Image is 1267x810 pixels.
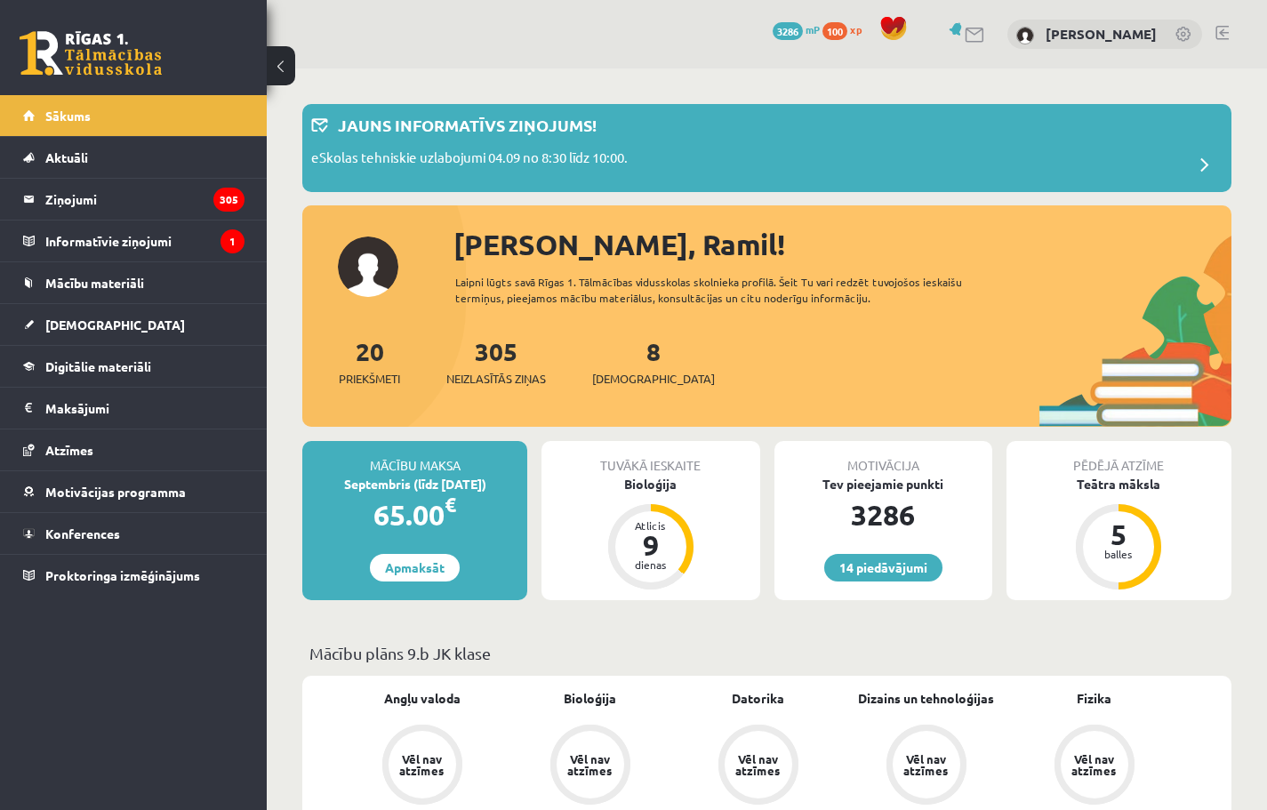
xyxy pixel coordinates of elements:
span: Proktoringa izmēģinājums [45,567,200,583]
img: Ramil Lachynian [1016,27,1034,44]
a: Informatīvie ziņojumi1 [23,221,245,261]
legend: Ziņojumi [45,179,245,220]
span: Konferences [45,525,120,541]
a: Teātra māksla 5 balles [1006,475,1231,592]
a: 8[DEMOGRAPHIC_DATA] [592,335,715,388]
div: Vēl nav atzīmes [902,753,951,776]
div: Vēl nav atzīmes [734,753,783,776]
div: Vēl nav atzīmes [1070,753,1119,776]
a: Aktuāli [23,137,245,178]
a: Sākums [23,95,245,136]
a: 14 piedāvājumi [824,554,942,581]
div: 5 [1092,520,1145,549]
span: Neizlasītās ziņas [446,370,546,388]
a: Jauns informatīvs ziņojums! eSkolas tehniskie uzlabojumi 04.09 no 8:30 līdz 10:00. [311,113,1223,183]
span: Aktuāli [45,149,88,165]
a: Ziņojumi305 [23,179,245,220]
a: Fizika [1077,689,1111,708]
div: balles [1092,549,1145,559]
p: Mācību plāns 9.b JK klase [309,641,1224,665]
div: 3286 [774,493,992,536]
span: mP [806,22,820,36]
a: Dizains un tehnoloģijas [858,689,994,708]
a: Vēl nav atzīmes [506,725,674,808]
div: Septembris (līdz [DATE]) [302,475,527,493]
a: Digitālie materiāli [23,346,245,387]
legend: Informatīvie ziņojumi [45,221,245,261]
a: Maksājumi [23,388,245,429]
div: [PERSON_NAME], Ramil! [453,223,1231,266]
a: [PERSON_NAME] [1046,25,1157,43]
a: Apmaksāt [370,554,460,581]
div: Tev pieejamie punkti [774,475,992,493]
a: Bioloģija [564,689,616,708]
span: Digitālie materiāli [45,358,151,374]
a: [DEMOGRAPHIC_DATA] [23,304,245,345]
a: 305Neizlasītās ziņas [446,335,546,388]
a: Rīgas 1. Tālmācības vidusskola [20,31,162,76]
span: Atzīmes [45,442,93,458]
span: Priekšmeti [339,370,400,388]
div: dienas [624,559,678,570]
div: Atlicis [624,520,678,531]
span: [DEMOGRAPHIC_DATA] [592,370,715,388]
div: Vēl nav atzīmes [565,753,615,776]
i: 1 [221,229,245,253]
span: € [445,492,456,517]
div: Mācību maksa [302,441,527,475]
span: [DEMOGRAPHIC_DATA] [45,317,185,333]
a: Angļu valoda [384,689,461,708]
div: Vēl nav atzīmes [397,753,447,776]
span: xp [850,22,862,36]
div: Pēdējā atzīme [1006,441,1231,475]
span: Mācību materiāli [45,275,144,291]
a: Datorika [732,689,784,708]
div: Teātra māksla [1006,475,1231,493]
a: 20Priekšmeti [339,335,400,388]
p: eSkolas tehniskie uzlabojumi 04.09 no 8:30 līdz 10:00. [311,148,628,172]
a: Vēl nav atzīmes [338,725,506,808]
div: Bioloģija [541,475,759,493]
a: 3286 mP [773,22,820,36]
span: 3286 [773,22,803,40]
a: Atzīmes [23,429,245,470]
a: 100 xp [822,22,870,36]
div: Tuvākā ieskaite [541,441,759,475]
a: Bioloģija Atlicis 9 dienas [541,475,759,592]
a: Vēl nav atzīmes [1010,725,1178,808]
a: Proktoringa izmēģinājums [23,555,245,596]
p: Jauns informatīvs ziņojums! [338,113,597,137]
div: Motivācija [774,441,992,475]
legend: Maksājumi [45,388,245,429]
span: Sākums [45,108,91,124]
a: Vēl nav atzīmes [842,725,1010,808]
i: 305 [213,188,245,212]
span: Motivācijas programma [45,484,186,500]
div: 65.00 [302,493,527,536]
a: Vēl nav atzīmes [674,725,842,808]
a: Mācību materiāli [23,262,245,303]
div: Laipni lūgts savā Rīgas 1. Tālmācības vidusskolas skolnieka profilā. Šeit Tu vari redzēt tuvojošo... [455,274,1013,306]
span: 100 [822,22,847,40]
a: Motivācijas programma [23,471,245,512]
a: Konferences [23,513,245,554]
div: 9 [624,531,678,559]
